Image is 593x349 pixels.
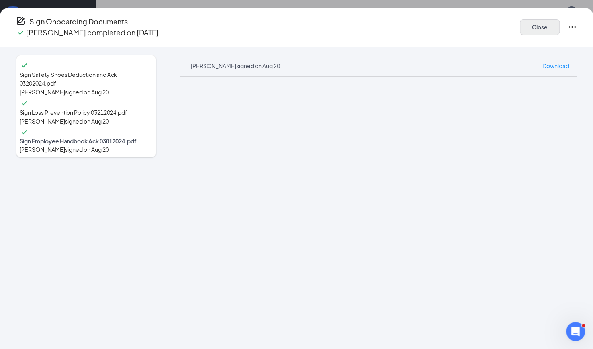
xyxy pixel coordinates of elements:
[16,16,25,25] svg: CompanyDocumentIcon
[26,27,159,38] p: [PERSON_NAME] completed on [DATE]
[180,77,577,340] iframe: Sign Employee Handbook Ack 03012024.pdf
[20,70,153,88] span: Sign Safety Shoes Deduction and Ack 03202024.pdf
[29,16,128,27] h4: Sign Onboarding Documents
[20,98,29,108] svg: Checkmark
[542,61,569,70] a: Download
[566,322,585,341] iframe: Intercom live chat
[20,127,29,137] svg: Checkmark
[20,61,29,70] svg: Checkmark
[16,28,25,37] svg: Checkmark
[542,62,569,69] span: Download
[191,62,280,70] div: [PERSON_NAME] signed on Aug 20
[568,22,577,32] svg: Ellipses
[20,117,153,125] div: [PERSON_NAME] signed on Aug 20
[20,108,153,117] span: Sign Loss Prevention Policy 03212024.pdf
[20,137,153,145] span: Sign Employee Handbook Ack 03012024.pdf
[20,88,153,96] div: [PERSON_NAME] signed on Aug 20
[20,145,153,154] div: [PERSON_NAME] signed on Aug 20
[520,19,560,35] button: Close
